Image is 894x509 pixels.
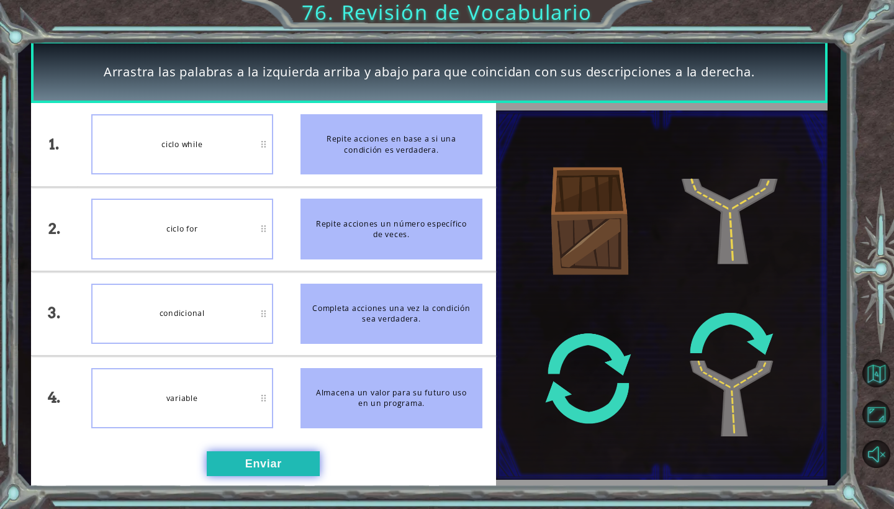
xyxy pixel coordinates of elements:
[31,272,78,355] div: 3.
[858,355,894,391] button: Volver al mapa
[91,284,273,344] div: condicional
[207,451,320,476] button: Enviar
[858,353,894,394] a: Volver al mapa
[31,187,78,271] div: 2.
[300,199,482,259] div: Repite acciones un número específico de veces.
[91,114,273,174] div: ciclo while
[300,368,482,428] div: Almacena un valor para su futuro uso en un programa.
[858,396,894,432] button: Maximizar navegador
[300,114,482,174] div: Repite acciones en base a si una condición es verdadera.
[858,436,894,472] button: Sonido encendido
[300,284,482,344] div: Completa acciones una vez la condición sea verdadera.
[104,63,755,81] span: Arrastra las palabras a la izquierda arriba y abajo para que coincidan con sus descripciones a la...
[91,368,273,428] div: variable
[31,356,78,439] div: 4.
[31,103,78,186] div: 1.
[91,199,273,259] div: ciclo for
[496,110,828,480] img: Interactive Art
